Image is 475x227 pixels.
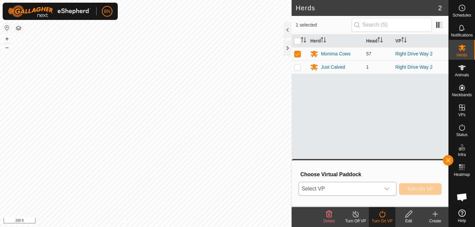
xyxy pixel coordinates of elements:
[301,38,306,43] p-sorticon: Activate to sort
[3,43,11,51] button: –
[321,64,345,71] div: Just Calved
[451,33,473,37] span: Notifications
[395,64,433,70] a: Right Drive Way 2
[401,38,407,43] p-sorticon: Activate to sort
[321,38,326,43] p-sorticon: Activate to sort
[454,173,470,177] span: Heatmap
[393,35,448,47] th: VP
[458,153,466,157] span: Infra
[321,50,350,57] div: Momma Cows
[452,187,472,207] a: Open chat
[366,51,372,56] span: 57
[456,133,467,137] span: Status
[296,22,351,29] span: 1 selected
[307,35,363,47] th: Herd
[104,8,110,15] span: BN
[366,64,369,70] span: 1
[407,186,433,191] span: Turn On VP
[452,13,471,17] span: Schedules
[299,182,380,195] span: Select VP
[395,218,422,224] div: Edit
[15,24,23,32] button: Map Layers
[399,183,441,195] button: Turn On VP
[452,93,472,97] span: Neckbands
[352,18,432,32] input: Search (S)
[323,219,335,223] span: Delete
[380,182,393,195] div: dropdown trigger
[152,218,172,224] a: Contact Us
[438,3,442,13] span: 2
[342,218,369,224] div: Turn Off VP
[369,218,395,224] div: Turn On VP
[395,51,433,56] a: Right Drive Way 2
[458,113,465,117] span: VPs
[296,4,438,12] h2: Herds
[377,38,383,43] p-sorticon: Activate to sort
[449,207,475,225] a: Help
[458,219,466,223] span: Help
[455,73,469,77] span: Animals
[364,35,393,47] th: Head
[3,35,11,43] button: +
[8,5,91,17] img: Gallagher Logo
[456,53,467,57] span: Herds
[120,218,145,224] a: Privacy Policy
[422,218,448,224] div: Create
[300,171,441,178] h3: Choose Virtual Paddock
[3,24,11,32] button: Reset Map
